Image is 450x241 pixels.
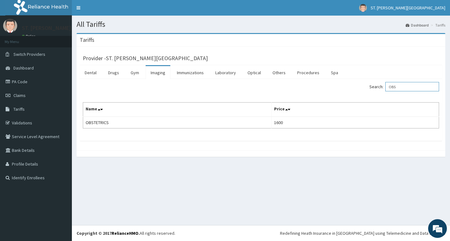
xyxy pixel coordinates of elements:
span: We're online! [36,79,86,142]
strong: Copyright © 2017 . [77,230,140,236]
td: 1600 [271,117,439,128]
div: Chat with us now [32,35,105,43]
input: Search: [385,82,439,91]
a: Imaging [146,66,170,79]
a: Online [22,34,37,38]
a: Optical [242,66,266,79]
a: RelianceHMO [112,230,138,236]
a: Dashboard [406,22,429,28]
td: OBSTETRICS [83,117,272,128]
footer: All rights reserved. [72,225,450,241]
div: Redefining Heath Insurance in [GEOGRAPHIC_DATA] using Telemedicine and Data Science! [280,230,445,236]
h3: Tariffs [80,37,94,43]
a: Gym [126,66,144,79]
img: d_794563401_company_1708531726252_794563401 [12,31,25,47]
li: Tariffs [429,22,445,28]
img: User Image [359,4,367,12]
div: Minimize live chat window [102,3,117,18]
span: Dashboard [13,65,34,71]
a: Laboratory [210,66,241,79]
span: Tariffs [13,106,25,112]
span: Claims [13,93,26,98]
a: Others [267,66,291,79]
th: Name [83,103,272,117]
a: Spa [326,66,343,79]
h1: All Tariffs [77,20,445,28]
a: Procedures [292,66,324,79]
textarea: Type your message and hit 'Enter' [3,170,119,192]
img: User Image [3,19,17,33]
span: ST. [PERSON_NAME][GEOGRAPHIC_DATA] [371,5,445,11]
a: Immunizations [172,66,209,79]
span: Switch Providers [13,51,45,57]
label: Search: [369,82,439,91]
a: Drugs [103,66,124,79]
th: Price [271,103,439,117]
p: ST. [PERSON_NAME][GEOGRAPHIC_DATA] [22,25,123,31]
a: Dental [80,66,102,79]
h3: Provider - ST. [PERSON_NAME][GEOGRAPHIC_DATA] [83,55,208,61]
